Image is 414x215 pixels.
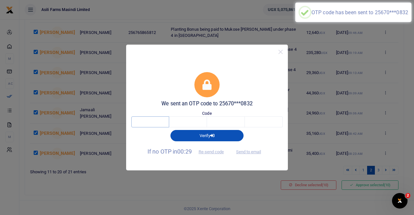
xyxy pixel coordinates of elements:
button: Verify [170,130,244,141]
h5: We sent an OTP code to 25670***0832 [131,101,283,107]
span: 00:29 [177,148,192,155]
iframe: Intercom live chat [392,193,408,209]
span: If no OTP in [147,148,229,155]
label: Code [202,110,212,117]
div: OTP code has been sent to 25670***0832 [311,9,408,16]
span: 2 [405,193,410,198]
button: Close [276,47,285,57]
